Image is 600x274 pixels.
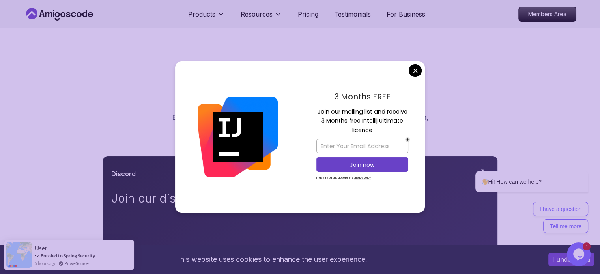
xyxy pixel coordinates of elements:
img: provesource social proof notification image [6,242,32,268]
p: Engage with like-minded individuals, share knowledge, and collaborate. Learn, grow, and achieve t... [168,112,433,134]
p: Community [24,76,576,87]
iframe: chat widget [450,100,592,239]
a: Members Area [518,7,576,22]
a: Testimonials [334,9,371,19]
a: ProveSource [64,260,89,267]
p: Join our discord community [111,191,289,205]
span: User [35,245,47,252]
button: Products [188,9,225,25]
h3: Discord [111,169,136,179]
iframe: chat widget [567,242,592,266]
span: 5 hours ago [35,260,56,267]
a: For Business [387,9,425,19]
button: Resources [241,9,282,25]
div: This website uses cookies to enhance the user experience. [6,251,536,268]
p: Resources [241,9,273,19]
a: Pricing [298,9,318,19]
h2: Connect, Collaborate [24,91,576,107]
p: Members Area [519,7,576,21]
a: Enroled to Spring Security [41,253,95,259]
span: -> [35,252,40,259]
p: Products [188,9,215,19]
button: Accept cookies [548,253,594,266]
